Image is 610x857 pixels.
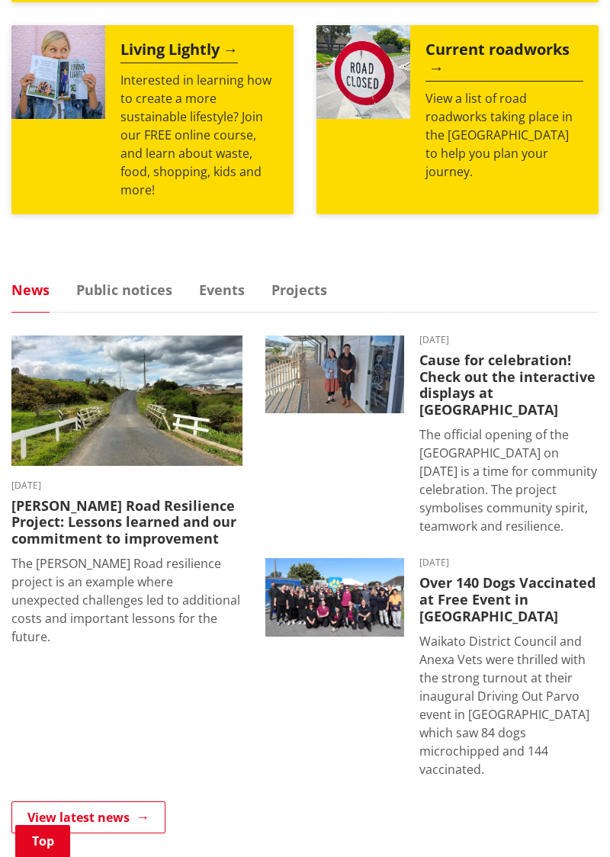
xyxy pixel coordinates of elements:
h3: Over 140 Dogs Vaccinated at Free Event in [GEOGRAPHIC_DATA] [419,575,599,624]
img: Road closed sign [316,25,410,119]
a: News [11,283,50,297]
p: Interested in learning how to create a more sustainable lifestyle? Join our FREE online course, a... [120,71,278,199]
h3: Cause for celebration! Check out the interactive displays at [GEOGRAPHIC_DATA] [419,352,599,418]
a: Living Lightly Interested in learning how to create a more sustainable lifestyle? Join our FREE o... [11,25,294,214]
p: Waikato District Council and Anexa Vets were thrilled with the strong turnout at their inaugural ... [419,632,599,778]
a: Public notices [76,283,172,297]
p: The official opening of the [GEOGRAPHIC_DATA] on [DATE] is a time for community celebration. The ... [419,425,599,535]
img: PR-21222 Huia Road Relience Munro Road Bridge [11,335,242,466]
time: [DATE] [419,558,599,567]
img: 554642373_1205075598320060_7014791421243316406_n [265,558,404,636]
a: Top [15,825,70,857]
time: [DATE] [419,335,599,345]
img: Mainstream Green Workshop Series [11,25,105,119]
h3: [PERSON_NAME] Road Resilience Project: Lessons learned and our commitment to improvement [11,498,242,547]
p: View a list of road roadworks taking place in the [GEOGRAPHIC_DATA] to help you plan your journey. [425,89,583,181]
a: [DATE] Cause for celebration! Check out the interactive displays at [GEOGRAPHIC_DATA] The officia... [265,335,599,535]
h2: Living Lightly [120,40,238,63]
a: View latest news [11,801,165,833]
p: The [PERSON_NAME] Road resilience project is an example where unexpected challenges led to additi... [11,554,242,646]
iframe: Messenger Launcher [540,793,595,848]
a: Projects [271,283,327,297]
a: Events [199,283,245,297]
a: [DATE] [PERSON_NAME] Road Resilience Project: Lessons learned and our commitment to improvement T... [11,335,242,646]
time: [DATE] [11,481,242,490]
h2: Current roadworks [425,40,583,82]
a: Current roadworks View a list of road roadworks taking place in the [GEOGRAPHIC_DATA] to help you... [316,25,599,214]
a: [DATE] Over 140 Dogs Vaccinated at Free Event in [GEOGRAPHIC_DATA] Waikato District Council and A... [265,558,599,778]
img: Huntly Museum - Debra Kane and Kristy Wilson [265,335,404,413]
